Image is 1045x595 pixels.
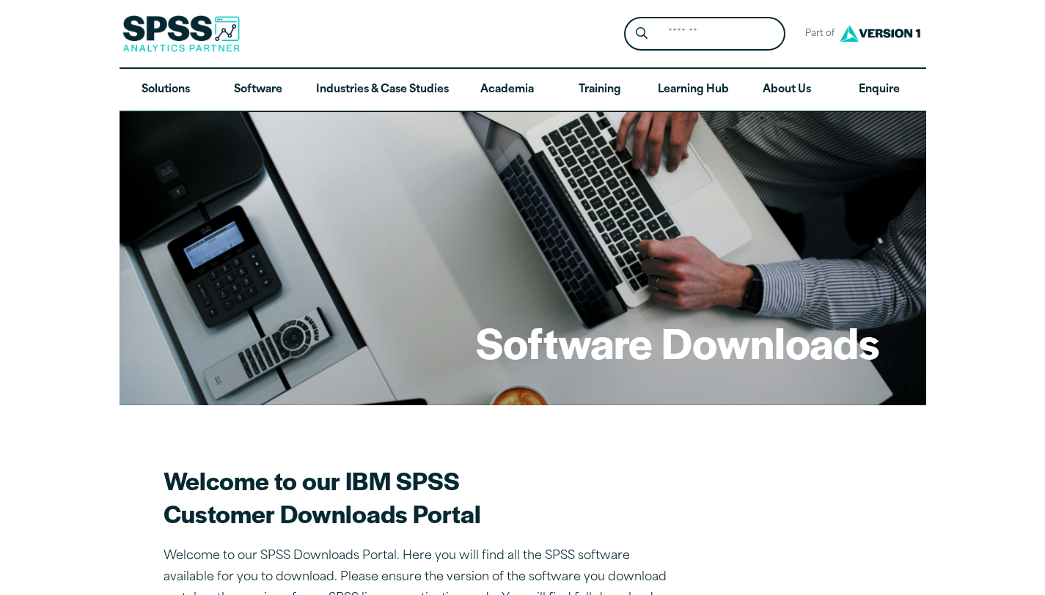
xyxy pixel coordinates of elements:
h2: Welcome to our IBM SPSS Customer Downloads Portal [164,464,677,530]
form: Site Header Search Form [624,17,785,51]
a: Software [212,69,304,111]
button: Search magnifying glass icon [628,21,655,48]
a: About Us [741,69,833,111]
nav: Desktop version of site main menu [120,69,926,111]
a: Solutions [120,69,212,111]
a: Enquire [833,69,925,111]
a: Academia [461,69,553,111]
a: Learning Hub [646,69,741,111]
svg: Search magnifying glass icon [636,27,648,40]
span: Part of [797,23,836,45]
h1: Software Downloads [476,314,879,371]
img: Version1 Logo [836,20,924,47]
a: Training [553,69,645,111]
a: Industries & Case Studies [304,69,461,111]
img: SPSS Analytics Partner [122,15,240,52]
